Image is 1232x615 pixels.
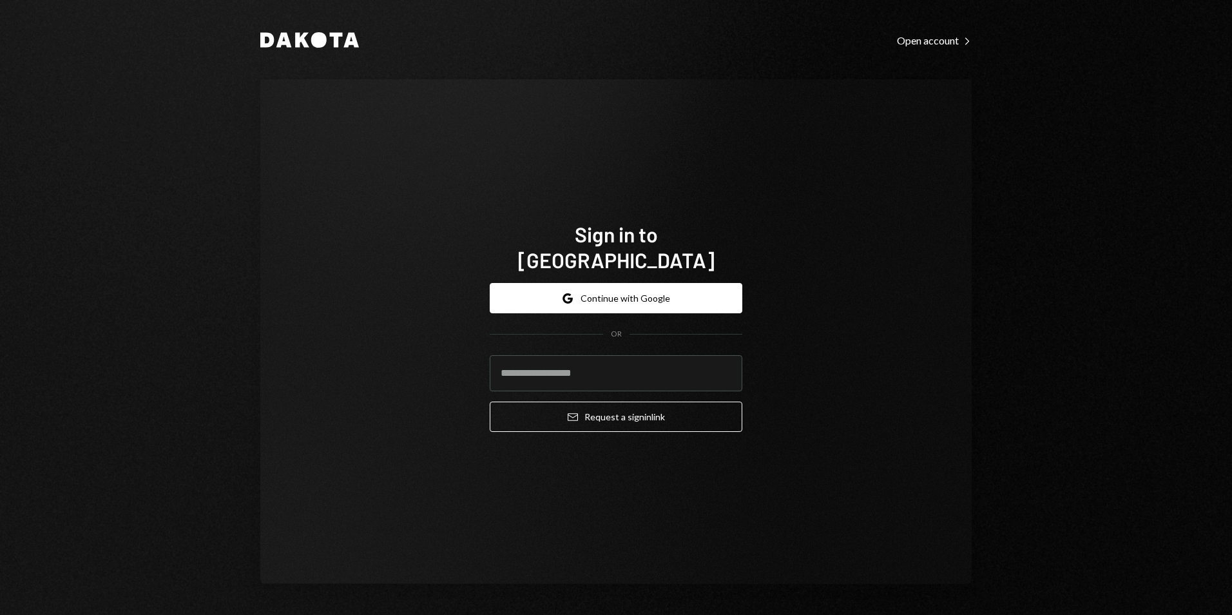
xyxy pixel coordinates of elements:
[490,221,742,273] h1: Sign in to [GEOGRAPHIC_DATA]
[611,329,622,340] div: OR
[897,33,972,47] a: Open account
[490,402,742,432] button: Request a signinlink
[897,34,972,47] div: Open account
[490,283,742,313] button: Continue with Google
